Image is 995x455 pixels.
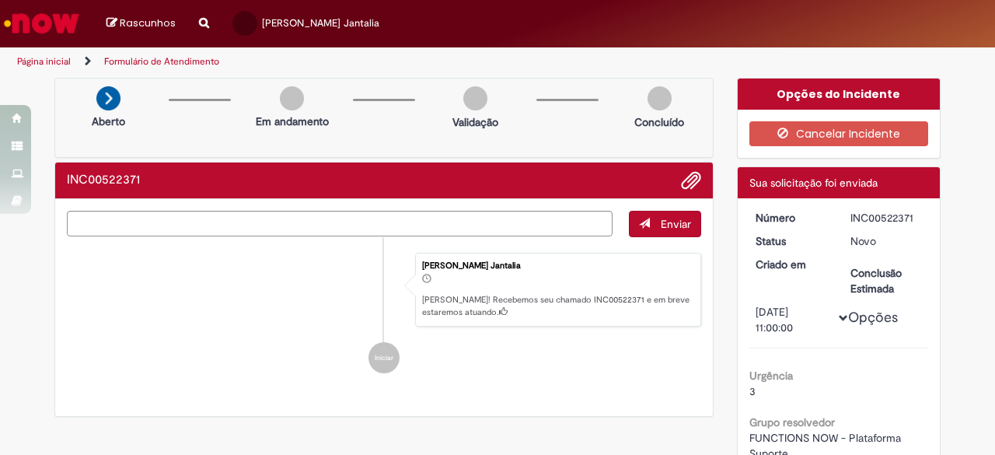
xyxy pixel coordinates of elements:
[744,210,840,226] dt: Número
[629,211,701,237] button: Enviar
[749,121,929,146] button: Cancelar Incidente
[67,237,701,390] ul: Histórico de tíquete
[452,114,498,130] p: Validação
[280,86,304,110] img: img-circle-grey.png
[463,86,487,110] img: img-circle-grey.png
[120,16,176,30] span: Rascunhos
[2,8,82,39] img: ServiceNow
[749,384,756,398] span: 3
[756,304,828,335] div: [DATE] 11:00:00
[749,176,878,190] span: Sua solicitação foi enviada
[648,86,672,110] img: img-circle-grey.png
[67,173,140,187] h2: INC00522371 Histórico de tíquete
[422,261,693,271] div: [PERSON_NAME] Jantalia
[92,114,125,129] p: Aberto
[262,16,379,30] span: [PERSON_NAME] Jantalia
[839,265,934,296] dt: Conclusão Estimada
[744,257,840,272] dt: Criado em
[749,369,793,383] b: Urgência
[661,217,691,231] span: Enviar
[634,114,684,130] p: Concluído
[850,210,923,226] div: INC00522371
[744,233,840,249] dt: Status
[12,47,651,76] ul: Trilhas de página
[67,253,701,327] li: Giuliano Scoss Jantalia
[738,79,941,110] div: Opções do Incidente
[256,114,329,129] p: Em andamento
[96,86,120,110] img: arrow-next.png
[749,415,835,429] b: Grupo resolvedor
[17,55,71,68] a: Página inicial
[106,16,176,31] a: Rascunhos
[104,55,219,68] a: Formulário de Atendimento
[850,233,923,249] div: Novo
[422,294,693,318] p: [PERSON_NAME]! Recebemos seu chamado INC00522371 e em breve estaremos atuando.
